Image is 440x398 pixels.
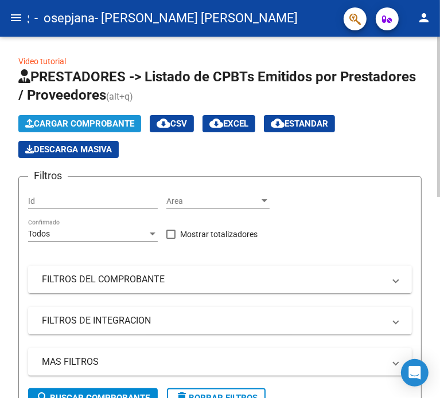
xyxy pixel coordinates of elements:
[28,266,412,293] mat-expansion-panel-header: FILTROS DEL COMPROBANTE
[271,116,285,130] mat-icon: cloud_download
[42,314,384,327] mat-panel-title: FILTROS DE INTEGRACION
[25,119,134,129] span: Cargar Comprobante
[401,359,429,387] div: Open Intercom Messenger
[157,116,170,130] mat-icon: cloud_download
[157,119,187,129] span: CSV
[18,57,66,66] a: Video tutorial
[203,115,255,132] button: EXCEL
[34,6,95,31] span: - osepjana
[150,115,194,132] button: CSV
[166,196,259,206] span: Area
[25,144,112,155] span: Descarga Masiva
[209,116,223,130] mat-icon: cloud_download
[28,229,50,238] span: Todos
[264,115,335,132] button: Estandar
[417,11,431,25] mat-icon: person
[28,168,68,184] h3: Filtros
[28,307,412,334] mat-expansion-panel-header: FILTROS DE INTEGRACION
[28,348,412,376] mat-expansion-panel-header: MAS FILTROS
[106,91,133,102] span: (alt+q)
[209,119,248,129] span: EXCEL
[42,273,384,286] mat-panel-title: FILTROS DEL COMPROBANTE
[271,119,328,129] span: Estandar
[18,141,119,158] app-download-masive: Descarga masiva de comprobantes (adjuntos)
[18,69,416,103] span: PRESTADORES -> Listado de CPBTs Emitidos por Prestadores / Proveedores
[42,356,384,368] mat-panel-title: MAS FILTROS
[180,227,258,241] span: Mostrar totalizadores
[95,6,298,31] span: - [PERSON_NAME] [PERSON_NAME]
[18,141,119,158] button: Descarga Masiva
[18,115,141,132] button: Cargar Comprobante
[9,11,23,25] mat-icon: menu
